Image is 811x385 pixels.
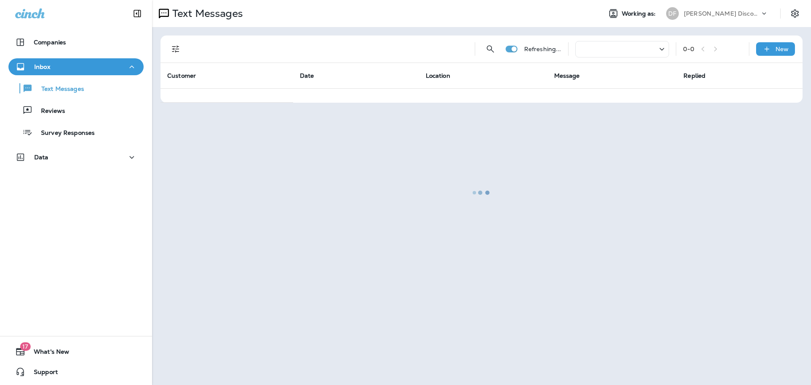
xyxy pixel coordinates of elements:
[33,129,95,137] p: Survey Responses
[8,101,144,119] button: Reviews
[20,342,30,351] span: 17
[125,5,149,22] button: Collapse Sidebar
[25,369,58,379] span: Support
[8,58,144,75] button: Inbox
[33,107,65,115] p: Reviews
[8,123,144,141] button: Survey Responses
[776,46,789,52] p: New
[8,363,144,380] button: Support
[25,348,69,358] span: What's New
[34,39,66,46] p: Companies
[33,85,84,93] p: Text Messages
[8,343,144,360] button: 17What's New
[34,63,50,70] p: Inbox
[8,149,144,166] button: Data
[8,79,144,97] button: Text Messages
[34,154,49,161] p: Data
[8,34,144,51] button: Companies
